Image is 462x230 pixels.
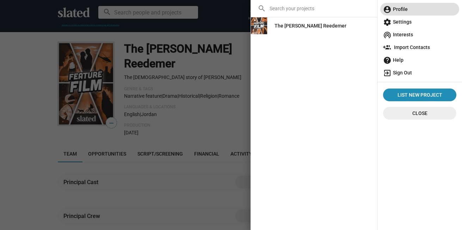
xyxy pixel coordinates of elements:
span: Close [389,107,451,120]
mat-icon: settings [383,18,392,26]
span: Settings [383,16,456,28]
span: Profile [383,3,456,16]
div: The [PERSON_NAME] Reedemer [275,19,346,32]
img: The Kinsman Reedemer [251,17,267,34]
span: Interests [383,28,456,41]
a: Help [380,54,459,66]
span: Help [383,54,456,66]
a: Profile [380,3,459,16]
span: Import Contacts [383,41,456,54]
mat-icon: account_circle [383,5,392,14]
a: Sign Out [380,66,459,79]
mat-icon: exit_to_app [383,69,392,77]
a: The [PERSON_NAME] Reedemer [269,19,352,32]
a: Import Contacts [380,41,459,54]
mat-icon: help [383,56,392,65]
a: Interests [380,28,459,41]
mat-icon: wifi_tethering [383,31,392,39]
button: Close [383,107,456,120]
a: List New Project [383,89,456,101]
span: List New Project [386,89,454,101]
mat-icon: search [258,4,266,13]
a: Settings [380,16,459,28]
span: Sign Out [383,66,456,79]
